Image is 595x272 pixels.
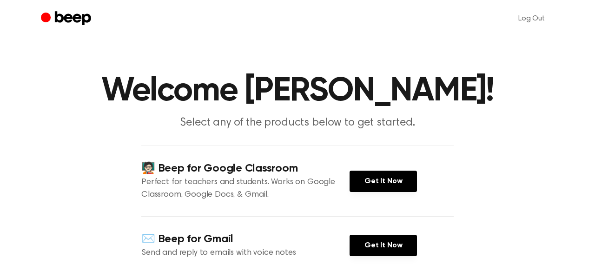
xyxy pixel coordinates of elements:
p: Select any of the products below to get started. [119,115,476,131]
p: Perfect for teachers and students. Works on Google Classroom, Google Docs, & Gmail. [141,176,350,201]
p: Send and reply to emails with voice notes [141,247,350,259]
h1: Welcome [PERSON_NAME]! [59,74,535,108]
h4: 🧑🏻‍🏫 Beep for Google Classroom [141,161,350,176]
a: Log Out [509,7,554,30]
a: Get It Now [350,235,417,256]
a: Get It Now [350,171,417,192]
h4: ✉️ Beep for Gmail [141,232,350,247]
a: Beep [41,10,93,28]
